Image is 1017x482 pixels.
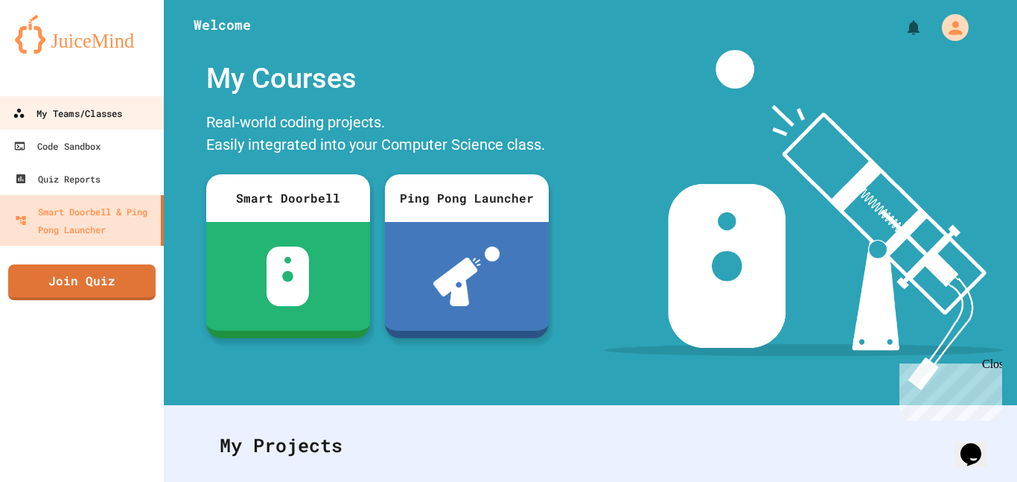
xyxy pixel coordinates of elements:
[15,170,101,188] div: Quiz Reports
[15,203,155,238] div: Smart Doorbell & Ping Pong Launcher
[205,416,976,475] div: My Projects
[385,174,549,222] div: Ping Pong Launcher
[954,422,1002,467] iframe: chat widget
[199,107,556,163] div: Real-world coding projects. Easily integrated into your Computer Science class.
[433,247,500,306] img: ppl-with-ball.png
[893,358,1002,421] iframe: chat widget
[877,15,926,40] div: My Notifications
[15,15,149,54] img: logo-orange.svg
[6,6,103,95] div: Chat with us now!Close
[13,137,101,155] div: Code Sandbox
[267,247,309,306] img: sdb-white.svg
[8,264,156,300] a: Join Quiz
[13,104,122,123] div: My Teams/Classes
[604,50,1003,390] img: banner-image-my-projects.png
[926,10,972,45] div: My Account
[206,174,370,222] div: Smart Doorbell
[199,50,556,107] div: My Courses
